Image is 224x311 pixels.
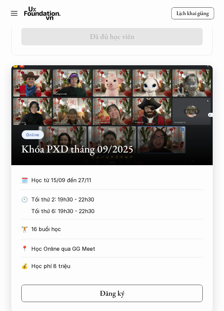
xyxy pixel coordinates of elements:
h2: Khóa PXD tháng 09/2025 [21,143,203,155]
a: Lịch khai giảng [171,7,214,20]
h5: Đăng ký [100,289,124,298]
p: Lịch khai giảng [176,10,209,17]
p: 🕙 [21,194,28,204]
p: Tối thứ 6: 19h30 - 22h30 [31,206,124,216]
p: Học từ 15/09 đến 27/11 [31,175,203,185]
p: 🗓️ [21,175,28,185]
a: Đăng ký [21,285,203,302]
h5: Đã đủ học viên [90,32,134,41]
p: 📍 [21,245,28,252]
p: 16 buổi học [31,224,203,234]
p: 🏋️ [21,224,28,234]
p: Online [26,132,39,137]
p: Tối thứ 2: 19h30 - 22h30 [31,194,124,204]
p: Học Online qua GG Meet [31,244,203,254]
p: Học phí 8 triệu [31,261,203,271]
p: 💰 [21,261,28,271]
